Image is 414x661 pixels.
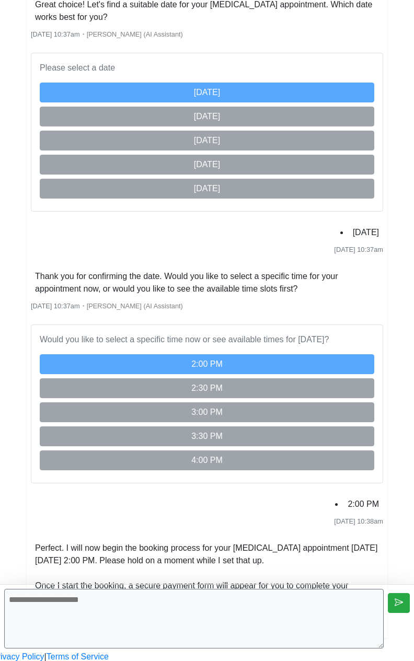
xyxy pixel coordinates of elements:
span: [DATE] 10:38am [334,517,383,525]
li: [DATE] [349,224,383,241]
button: 3:00 PM [40,402,374,422]
button: 4:00 PM [40,450,374,470]
span: [PERSON_NAME] (AI Assistant) [87,302,183,310]
button: 2:30 PM [40,378,374,398]
li: 2:00 PM [343,496,383,513]
button: [DATE] [40,83,374,102]
li: Thank you for confirming the date. Would you like to select a specific time for your appointment ... [31,268,383,297]
span: [DATE] 10:37am [334,246,383,253]
button: 2:00 PM [40,354,374,374]
small: ・ [31,30,183,38]
span: [PERSON_NAME] (AI Assistant) [87,30,183,38]
button: 3:30 PM [40,426,374,446]
span: [DATE] 10:37am [31,30,80,38]
button: [DATE] [40,155,374,175]
span: [DATE] 10:37am [31,302,80,310]
li: Perfect. I will now begin the booking process for your [MEDICAL_DATA] appointment [DATE][DATE] 2:... [31,540,383,607]
button: [DATE] [40,107,374,126]
button: [DATE] [40,131,374,150]
button: [DATE] [40,179,374,199]
p: Would you like to select a specific time now or see available times for [DATE]? [40,333,374,346]
p: Please select a date [40,62,374,74]
small: ・ [31,302,183,310]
